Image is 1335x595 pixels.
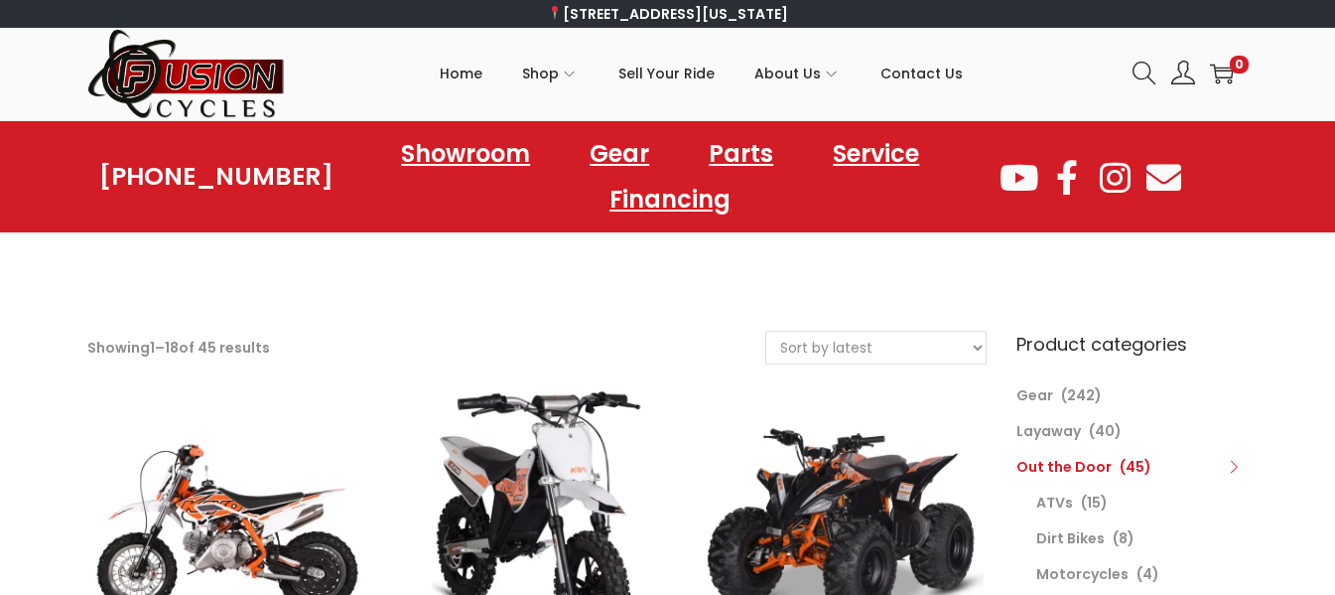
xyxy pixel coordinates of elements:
[570,131,669,177] a: Gear
[689,131,793,177] a: Parts
[1089,421,1122,441] span: (40)
[1210,62,1234,85] a: 0
[1081,493,1108,513] span: (15)
[87,28,286,120] img: Woostify retina logo
[880,49,963,98] span: Contact Us
[381,131,550,177] a: Showroom
[1036,493,1073,513] a: ATVs
[440,49,482,98] span: Home
[1113,528,1135,548] span: (8)
[1016,331,1249,358] h6: Product categories
[150,338,155,358] span: 1
[522,49,559,98] span: Shop
[754,29,841,118] a: About Us
[618,49,715,98] span: Sell Your Ride
[548,6,562,20] img: 📍
[440,29,482,118] a: Home
[286,29,1118,118] nav: Primary navigation
[1036,528,1105,548] a: Dirt Bikes
[99,163,334,191] a: [PHONE_NUMBER]
[754,49,821,98] span: About Us
[87,334,270,362] p: Showing – of 45 results
[1061,385,1102,405] span: (242)
[1136,564,1159,584] span: (4)
[880,29,963,118] a: Contact Us
[165,338,179,358] span: 18
[1120,457,1151,477] span: (45)
[618,29,715,118] a: Sell Your Ride
[1016,421,1081,441] a: Layaway
[522,29,579,118] a: Shop
[1016,385,1053,405] a: Gear
[590,177,750,223] a: Financing
[1036,564,1129,584] a: Motorcycles
[813,131,939,177] a: Service
[334,131,997,223] nav: Menu
[1016,457,1112,477] a: Out the Door
[766,332,986,364] select: Shop order
[547,4,788,24] a: [STREET_ADDRESS][US_STATE]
